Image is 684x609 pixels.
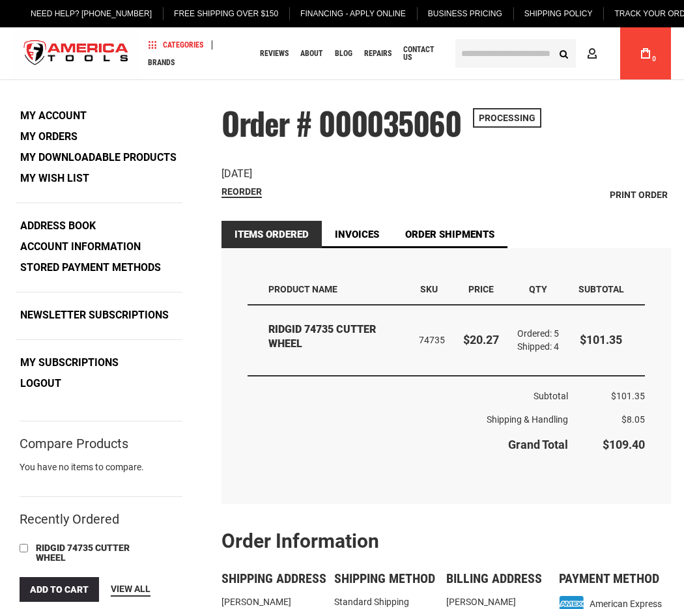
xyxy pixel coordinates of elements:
[248,274,410,305] th: Product Name
[254,45,294,63] a: Reviews
[300,50,323,57] span: About
[268,322,401,352] strong: RIDGID 74735 CUTTER WHEEL
[392,221,507,248] a: Order Shipments
[473,108,541,128] span: Processing
[20,577,99,602] button: Add to Cart
[221,167,252,180] span: [DATE]
[463,333,499,347] span: $20.27
[260,50,289,57] span: Reviews
[16,127,82,147] a: My Orders
[148,40,203,50] span: Categories
[554,341,559,352] span: 4
[652,55,656,63] span: 0
[580,333,622,347] span: $101.35
[36,543,130,563] span: RIDGID 74735 CUTTER WHEEL
[358,45,397,63] a: Repairs
[517,341,554,352] span: Shipped
[20,460,182,487] div: You have no items to compare.
[221,186,262,198] a: Reorder
[335,50,352,57] span: Blog
[329,45,358,63] a: Blog
[294,45,329,63] a: About
[16,169,94,188] a: My Wish List
[111,582,150,597] a: View All
[559,571,659,586] span: Payment Method
[111,584,150,594] span: View All
[142,53,180,71] a: Brands
[611,391,645,401] span: $101.35
[20,438,128,449] strong: Compare Products
[446,571,542,586] span: Billing Address
[517,328,554,339] span: Ordered
[148,59,175,66] span: Brands
[221,571,326,586] span: Shipping Address
[621,414,645,425] span: $8.05
[142,36,209,53] a: Categories
[454,274,508,305] th: Price
[13,29,139,78] a: store logo
[248,376,568,408] th: Subtotal
[322,221,392,248] a: Invoices
[633,27,658,79] a: 0
[568,274,645,305] th: Subtotal
[16,216,100,236] a: Address Book
[606,185,671,205] a: Print Order
[508,274,568,305] th: Qty
[248,408,568,431] th: Shipping & Handling
[403,46,440,61] span: Contact Us
[508,438,568,451] strong: Grand Total
[16,258,165,277] a: Stored Payment Methods
[554,328,559,339] span: 5
[610,190,668,200] span: Print Order
[16,353,123,373] a: My Subscriptions
[13,29,139,78] img: America Tools
[221,100,461,146] span: Order # 000035060
[20,511,119,527] strong: Recently Ordered
[551,41,576,66] button: Search
[221,530,379,552] strong: Order Information
[221,221,322,248] strong: Items Ordered
[334,571,435,586] span: Shipping Method
[16,106,91,126] a: My Account
[410,274,454,305] th: SKU
[16,148,181,167] a: My Downloadable Products
[16,305,173,325] a: Newsletter Subscriptions
[16,374,66,393] a: Logout
[33,541,163,566] a: RIDGID 74735 CUTTER WHEEL
[410,305,454,376] td: 74735
[20,130,78,143] strong: My Orders
[30,584,89,595] span: Add to Cart
[524,9,593,18] span: Shipping Policy
[334,595,447,608] div: Standard Shipping
[603,438,645,451] span: $109.40
[397,45,446,63] a: Contact Us
[221,186,262,197] span: Reorder
[364,50,392,57] span: Repairs
[16,237,145,257] a: Account Information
